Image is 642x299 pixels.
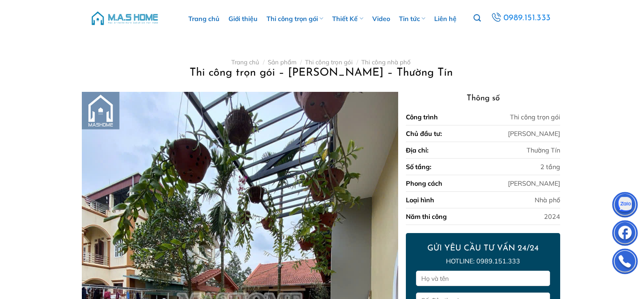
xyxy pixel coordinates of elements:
[489,11,552,25] a: 0989.151.333
[510,112,560,122] div: Thi công trọn gói
[527,145,560,155] div: Thường Tín
[416,256,550,267] p: Hotline: 0989.151.333
[300,58,302,66] span: /
[416,243,550,254] h2: GỬI YÊU CẦU TƯ VẤN 24/24
[268,58,296,66] a: Sản phẩm
[406,195,434,205] div: Loại hình
[406,212,447,221] div: Năm thi công
[361,58,411,66] a: Thi công nhà phố
[406,145,429,155] div: Địa chỉ:
[406,129,442,138] div: Chủ đầu tư:
[90,6,159,30] img: M.A.S HOME – Tổng Thầu Thiết Kế Và Xây Nhà Trọn Gói
[613,250,637,275] img: Phone
[92,66,550,80] h1: Thi công trọn gói – [PERSON_NAME] – Thường Tín
[508,129,560,138] div: [PERSON_NAME]
[613,222,637,246] img: Facebook
[503,11,551,25] span: 0989.151.333
[544,212,560,221] div: 2024
[540,162,560,172] div: 2 tầng
[406,178,442,188] div: Phong cách
[231,58,259,66] a: Trang chủ
[305,58,353,66] a: Thi công trọn gói
[406,162,431,172] div: Số tầng:
[406,92,560,105] h3: Thông số
[508,178,560,188] div: [PERSON_NAME]
[406,112,438,122] div: Công trình
[613,194,637,218] img: Zalo
[474,10,481,27] a: Tìm kiếm
[535,195,560,205] div: Nhà phố
[356,58,358,66] span: /
[263,58,264,66] span: /
[416,271,550,286] input: Họ và tên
